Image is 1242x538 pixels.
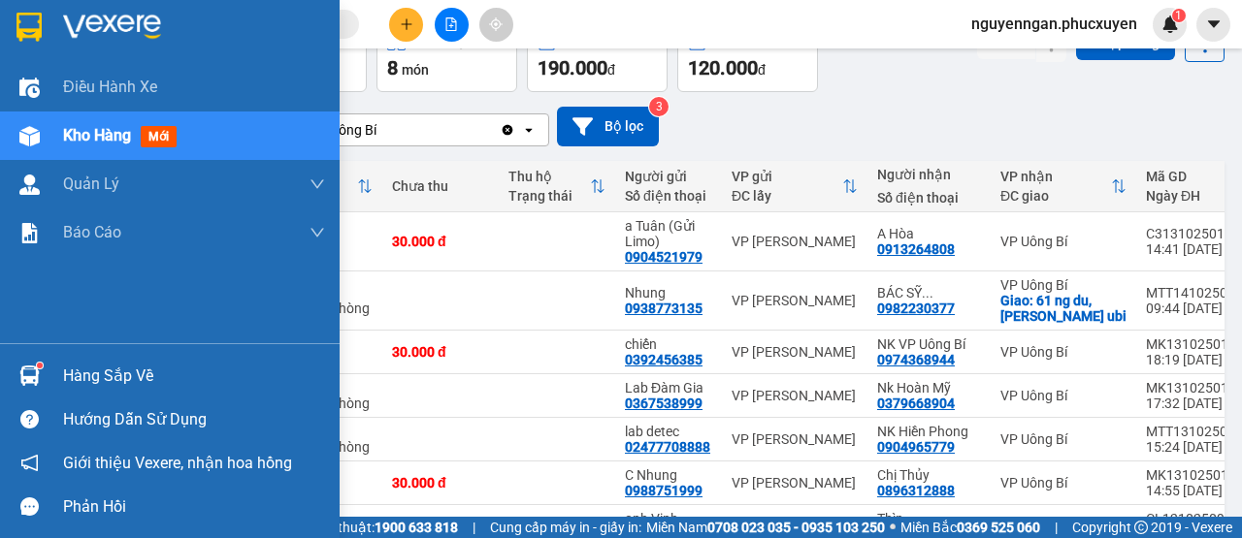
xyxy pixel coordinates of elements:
button: Số lượng8món [376,22,517,92]
div: 0988751999 [625,483,703,498]
span: down [310,176,325,192]
img: warehouse-icon [19,174,40,195]
div: Chưa thu [392,178,489,194]
div: Chị Thủy [877,467,981,483]
div: Lab Đàm Gia [625,380,712,396]
div: anh Vinh [625,511,712,526]
span: Miền Bắc [900,517,1040,538]
div: 0392456385 [625,352,703,367]
div: 0379668904 [877,396,955,411]
div: VP [PERSON_NAME] [732,344,858,360]
div: 0974368944 [877,352,955,367]
span: Quản Lý [63,172,119,196]
div: BÁC SỸ THANH/0989581923 [877,285,981,301]
div: Nk Hoàn Mỹ [877,380,981,396]
div: 0982230377 [877,301,955,316]
div: VP [PERSON_NAME] [732,388,858,403]
div: ĐC lấy [732,188,842,204]
strong: 0369 525 060 [957,520,1040,535]
span: | [473,517,475,538]
svg: Clear value [500,122,515,138]
div: C Nhung [625,467,712,483]
button: Bộ lọc [557,107,659,146]
span: đ [758,62,766,78]
img: logo-vxr [16,13,42,42]
th: Toggle SortBy [499,161,615,212]
div: a Tuân (Gửi Limo) [625,218,712,249]
img: icon-new-feature [1161,16,1179,33]
span: Miền Nam [646,517,885,538]
span: Kho hàng [63,126,131,144]
div: VP [PERSON_NAME] [732,293,858,308]
div: VP [PERSON_NAME] [732,431,858,447]
button: aim [479,8,513,42]
span: ⚪️ [890,523,896,531]
div: Trạng thái [508,188,590,204]
button: caret-down [1196,8,1230,42]
input: Selected VP Uông Bí. [378,120,380,140]
button: Đã thu190.000đ [527,22,668,92]
button: plus [389,8,423,42]
div: 0896312888 [877,483,955,498]
div: Số điện thoại [877,190,981,206]
div: VP Uông Bí [310,120,376,140]
strong: 1900 633 818 [375,520,458,535]
th: Toggle SortBy [722,161,867,212]
button: Chưa thu120.000đ [677,22,818,92]
div: Hàng sắp về [63,362,325,391]
div: 02477708888 [625,439,710,455]
div: Hướng dẫn sử dụng [63,405,325,434]
div: 0913264808 [877,241,955,257]
div: 30.000 đ [392,234,489,249]
span: Hỗ trợ kỹ thuật: [279,517,458,538]
div: Phản hồi [63,492,325,522]
div: Người gửi [625,169,712,184]
span: caret-down [1205,16,1223,33]
div: ĐC giao [1000,188,1111,204]
div: VP Uông Bí [1000,234,1127,249]
span: aim [489,17,503,31]
div: VP [PERSON_NAME] [732,475,858,491]
span: plus [400,17,413,31]
div: Ngày ĐH [1146,188,1235,204]
span: 1 [1175,9,1182,22]
span: message [20,497,39,516]
span: file-add [444,17,458,31]
sup: 1 [37,363,43,368]
span: đ [607,62,615,78]
span: down [310,225,325,240]
div: NK Hiền Phong [877,424,981,439]
span: Điều hành xe [63,75,157,99]
div: 0938773135 [625,301,703,316]
span: copyright [1134,521,1148,534]
div: VP gửi [732,169,842,184]
span: ... [922,285,933,301]
th: Toggle SortBy [991,161,1136,212]
span: món [402,62,429,78]
span: question-circle [20,410,39,428]
div: NK VP Uông Bí [877,336,981,352]
sup: 1 [1172,9,1186,22]
div: Thìn [877,511,981,526]
span: 8 [387,56,398,79]
span: Báo cáo [63,220,121,244]
span: Cung cấp máy in - giấy in: [490,517,641,538]
div: Nhung [625,285,712,301]
img: warehouse-icon [19,365,40,386]
svg: open [521,122,537,138]
div: VP Uông Bí [1000,475,1127,491]
div: 30.000 đ [392,344,489,360]
div: VP Uông Bí [1000,344,1127,360]
div: VP Uông Bí [1000,277,1127,293]
div: 30.000 đ [392,475,489,491]
img: solution-icon [19,223,40,243]
strong: 0708 023 035 - 0935 103 250 [707,520,885,535]
div: chiến [625,336,712,352]
div: A Hòa [877,226,981,241]
sup: 3 [649,97,669,116]
div: Số điện thoại [625,188,712,204]
div: VP nhận [1000,169,1111,184]
span: mới [141,126,177,147]
span: | [1055,517,1058,538]
div: Mã GD [1146,169,1235,184]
